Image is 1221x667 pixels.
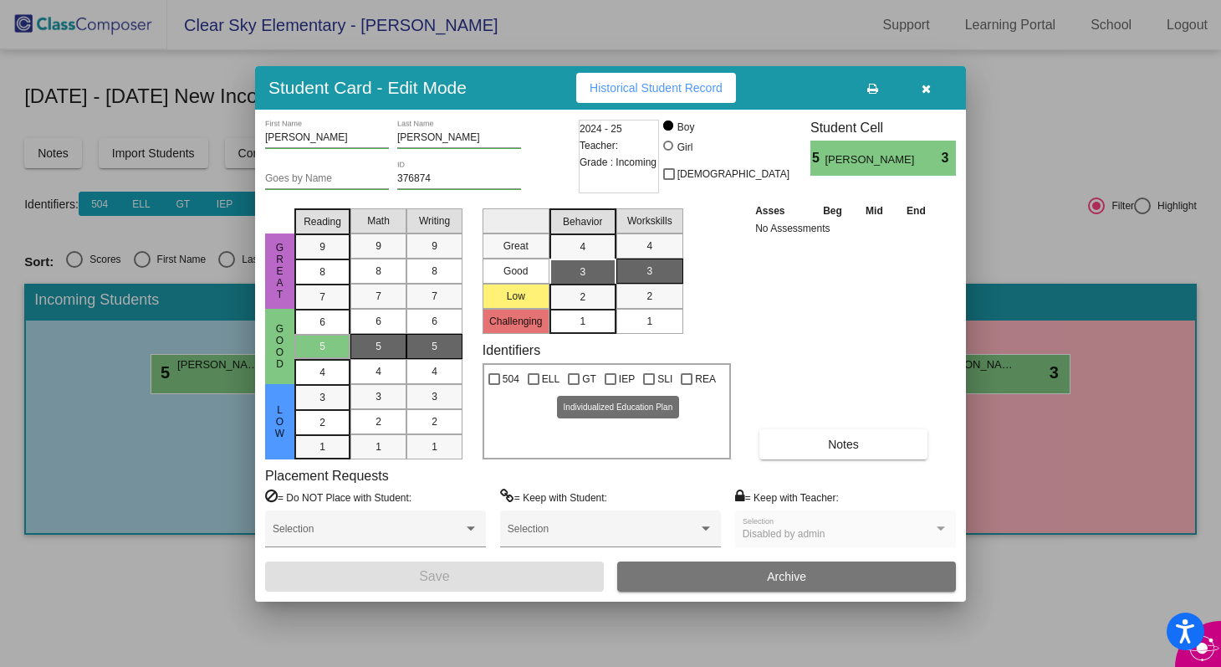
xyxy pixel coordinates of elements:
[646,264,652,279] span: 3
[751,220,937,237] td: No Assessments
[375,414,381,429] span: 2
[542,369,559,389] span: ELL
[432,339,437,354] span: 5
[375,364,381,379] span: 4
[503,369,519,389] span: 504
[375,389,381,404] span: 3
[265,489,411,505] label: = Do NOT Place with Student:
[500,489,607,505] label: = Keep with Student:
[810,120,956,136] h3: Student Cell
[563,214,602,229] span: Behavior
[273,242,288,300] span: Great
[375,239,381,254] span: 9
[304,214,341,229] span: Reading
[576,73,736,103] button: Historical Student Record
[265,562,604,592] button: Save
[617,562,956,592] button: Archive
[432,389,437,404] span: 3
[265,468,389,484] label: Placement Requests
[432,414,437,429] span: 2
[375,264,381,279] span: 8
[590,81,723,95] span: Historical Student Record
[657,369,672,389] span: SLI
[627,213,672,228] span: Workskills
[319,339,325,354] span: 5
[810,148,825,168] span: 5
[759,429,927,459] button: Notes
[319,315,325,330] span: 6
[432,439,437,454] span: 1
[375,339,381,354] span: 5
[319,264,325,280] span: 8
[273,323,288,370] span: Good
[580,154,656,171] span: Grade : Incoming
[397,173,521,185] input: Enter ID
[895,202,938,220] th: End
[432,239,437,254] span: 9
[419,213,450,228] span: Writing
[273,404,288,439] span: Low
[825,151,917,168] span: [PERSON_NAME]
[319,390,325,405] span: 3
[646,314,652,329] span: 1
[375,439,381,454] span: 1
[854,202,894,220] th: Mid
[375,314,381,329] span: 6
[580,239,585,254] span: 4
[646,289,652,304] span: 2
[582,369,596,389] span: GT
[432,364,437,379] span: 4
[828,438,859,451] span: Notes
[375,289,381,304] span: 7
[677,120,695,135] div: Boy
[942,148,956,168] span: 3
[367,213,390,228] span: Math
[580,137,618,154] span: Teacher:
[319,239,325,254] span: 9
[580,264,585,280] span: 3
[767,570,806,583] span: Archive
[743,528,825,540] span: Disabled by admin
[751,202,811,220] th: Asses
[677,164,789,184] span: [DEMOGRAPHIC_DATA]
[319,290,325,305] span: 7
[580,121,622,137] span: 2024 - 25
[419,569,449,583] span: Save
[319,439,325,454] span: 1
[319,365,325,380] span: 4
[432,264,437,279] span: 8
[580,314,585,329] span: 1
[735,489,839,505] label: = Keep with Teacher:
[483,342,540,358] label: Identifiers
[619,369,635,389] span: IEP
[268,77,467,98] h3: Student Card - Edit Mode
[677,140,693,155] div: Girl
[432,289,437,304] span: 7
[265,173,389,185] input: goes by name
[580,290,585,305] span: 2
[432,314,437,329] span: 6
[811,202,855,220] th: Beg
[695,369,716,389] span: REA
[319,415,325,430] span: 2
[646,239,652,254] span: 4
